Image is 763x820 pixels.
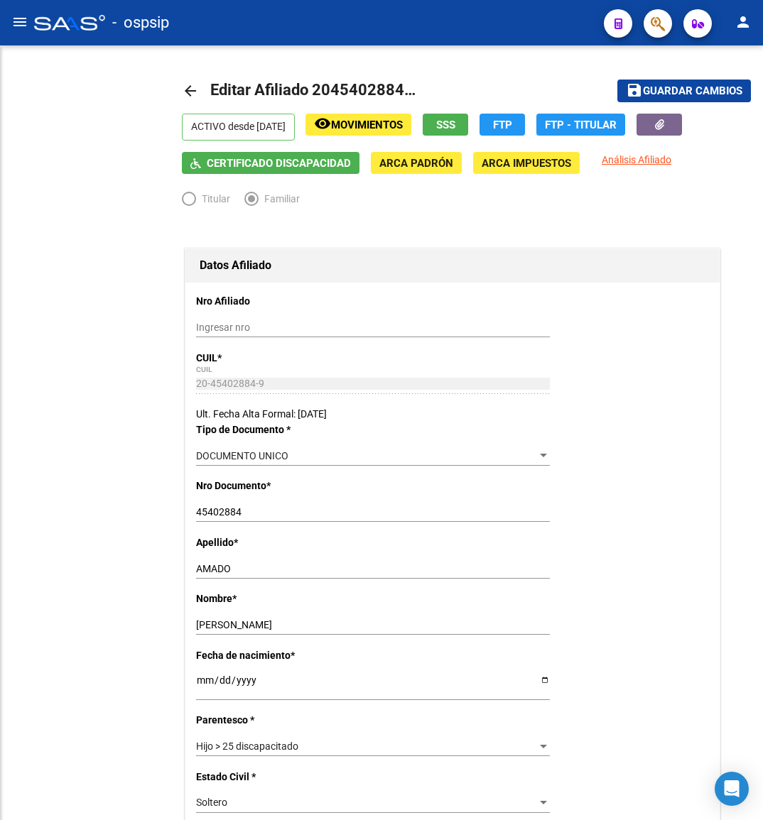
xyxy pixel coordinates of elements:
span: Familiar [259,191,300,207]
span: Guardar cambios [643,85,742,98]
p: Apellido [196,535,350,550]
button: SSS [423,114,468,136]
span: FTP [493,119,512,131]
mat-icon: menu [11,13,28,31]
p: CUIL [196,350,350,366]
span: ARCA Padrón [379,157,453,170]
span: ARCA Impuestos [482,157,571,170]
p: Estado Civil * [196,769,350,785]
button: Certificado Discapacidad [182,152,359,174]
h1: Datos Afiliado [200,254,705,277]
p: ACTIVO desde [DATE] [182,114,295,141]
span: Análisis Afiliado [602,154,671,165]
div: Ult. Fecha Alta Formal: [DATE] [196,406,709,422]
p: Parentesco * [196,712,350,728]
mat-icon: arrow_back [182,82,199,99]
span: Certificado Discapacidad [207,157,351,170]
button: ARCA Padrón [371,152,462,174]
p: Tipo de Documento * [196,422,350,437]
span: DOCUMENTO UNICO [196,450,288,461]
div: Open Intercom Messenger [715,772,749,806]
span: Soltero [196,797,227,808]
button: Movimientos [305,114,411,136]
span: FTP - Titular [545,119,617,131]
button: ARCA Impuestos [473,152,580,174]
mat-icon: person [735,13,752,31]
span: Editar Afiliado 20454028849 [210,81,416,99]
mat-icon: remove_red_eye [314,115,331,132]
span: Titular [196,191,230,207]
span: - ospsip [112,7,169,38]
p: Fecha de nacimiento [196,647,350,663]
p: Nombre [196,591,350,606]
span: Hijo > 25 discapacitado [196,740,298,752]
mat-icon: save [626,82,643,99]
button: Guardar cambios [617,80,751,102]
p: Nro Afiliado [196,293,350,309]
mat-radio-group: Elija una opción [182,196,314,207]
button: FTP [480,114,525,136]
span: Movimientos [331,119,403,131]
button: FTP - Titular [536,114,625,136]
p: Nro Documento [196,478,350,493]
span: SSS [436,119,455,131]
